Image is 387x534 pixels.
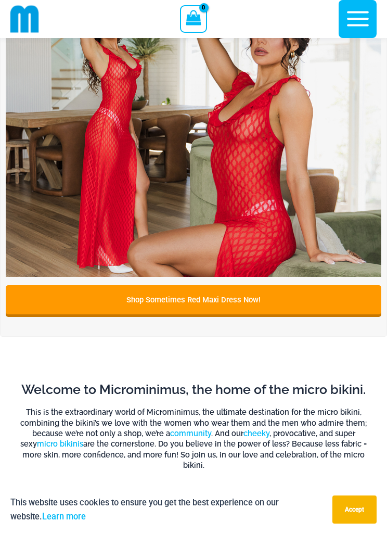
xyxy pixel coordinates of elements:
[10,5,39,33] img: cropped mm emblem
[243,429,269,438] a: cheeky
[18,407,369,471] h6: This is the extraordinary world of Microminimus, the ultimate destination for the micro bikini, c...
[37,439,83,448] a: micro bikinis
[18,381,369,398] h2: Welcome to Microminimus, the home of the micro bikini.
[10,495,325,524] p: This website uses cookies to ensure you get the best experience on our website.
[42,512,86,522] a: Learn more
[6,285,381,314] a: Shop Sometimes Red Maxi Dress Now!
[332,495,377,524] button: Accept
[180,5,207,32] a: View Shopping Cart, empty
[170,429,211,438] a: community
